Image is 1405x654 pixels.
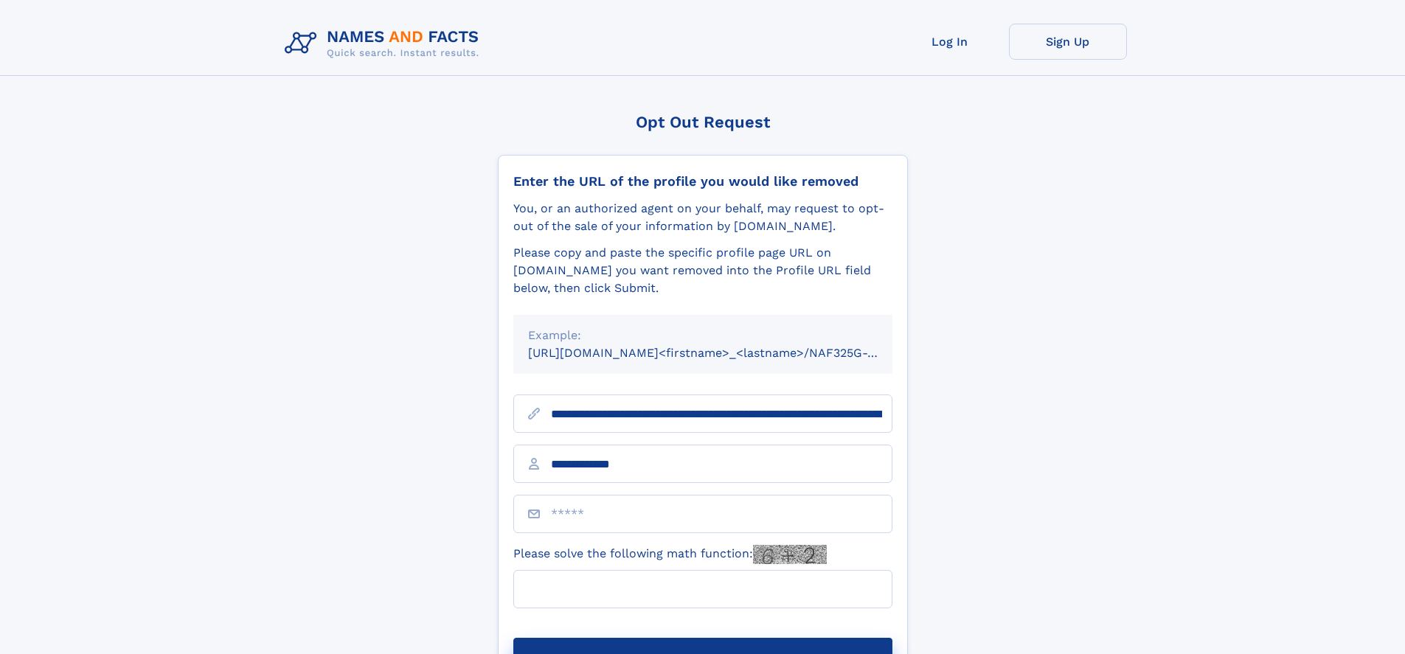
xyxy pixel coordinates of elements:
img: Logo Names and Facts [279,24,491,63]
label: Please solve the following math function: [513,545,827,564]
div: Enter the URL of the profile you would like removed [513,173,892,189]
a: Sign Up [1009,24,1127,60]
small: [URL][DOMAIN_NAME]<firstname>_<lastname>/NAF325G-xxxxxxxx [528,346,920,360]
a: Log In [891,24,1009,60]
div: Example: [528,327,878,344]
div: You, or an authorized agent on your behalf, may request to opt-out of the sale of your informatio... [513,200,892,235]
div: Opt Out Request [498,113,908,131]
div: Please copy and paste the specific profile page URL on [DOMAIN_NAME] you want removed into the Pr... [513,244,892,297]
